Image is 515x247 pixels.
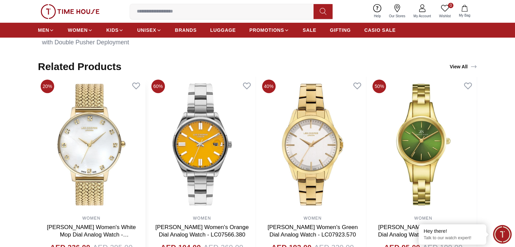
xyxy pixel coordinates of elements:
a: WOMEN [304,216,322,221]
a: [PERSON_NAME] Women's White Mop Dial Analog Watch - LC07401.120 [47,224,136,245]
div: Hey there! [424,228,481,234]
a: UNISEX [137,24,161,36]
a: GIFTING [330,24,351,36]
span: PROMOTIONS [249,27,284,33]
img: Kenneth Scott Women's Green Dial Analog Watch - K22517-GBGH [370,77,477,212]
div: View All [450,63,477,70]
img: Lee Cooper Women's Orange Dial Analog Watch - LC07566.380 [149,77,256,212]
div: Round Alloy Rose Gold case with Analog display, Green dial 32mm case diameter, PE21 movement, 3 A... [42,29,473,47]
a: 0Wishlist [435,3,455,20]
span: SALE [303,27,316,33]
span: UNISEX [137,27,156,33]
img: Lee Cooper Women's Green Dial Analog Watch - LC07923.570 [259,77,366,212]
a: BRANDS [175,24,197,36]
span: Help [371,14,384,19]
a: WOMEN [193,216,211,221]
span: KIDS [106,27,119,33]
button: My Bag [455,3,474,19]
span: BRANDS [175,27,197,33]
a: [PERSON_NAME] Women's Green Dial Analog Watch - K22517-GBGH [378,224,469,238]
a: LUGGAGE [210,24,236,36]
a: [PERSON_NAME] Women's Orange Dial Analog Watch - LC07566.380 [155,224,249,238]
img: ... [41,4,100,19]
span: 40% [262,80,276,93]
span: CASIO SALE [364,27,396,33]
span: 60% [151,80,165,93]
a: Our Stores [385,3,409,20]
a: WOMEN [414,216,432,221]
div: Chat Widget [493,225,512,244]
a: CASIO SALE [364,24,396,36]
span: LUGGAGE [210,27,236,33]
span: GIFTING [330,27,351,33]
span: WOMEN [68,27,88,33]
span: Wishlist [436,14,453,19]
span: 0 [448,3,453,8]
h2: Related Products [38,61,122,73]
a: KIDS [106,24,124,36]
p: Talk to our watch expert! [424,235,481,241]
a: SALE [303,24,316,36]
a: WOMEN [82,216,100,221]
img: Lee Cooper Women's White Mop Dial Analog Watch - LC07401.120 [38,77,145,212]
a: PROMOTIONS [249,24,289,36]
span: My Bag [456,13,473,18]
a: [PERSON_NAME] Women's Green Dial Analog Watch - LC07923.570 [267,224,358,238]
span: MEN [38,27,49,33]
a: Help [370,3,385,20]
a: View All [448,62,478,71]
span: 20% [41,80,54,93]
a: MEN [38,24,54,36]
span: 50% [372,80,386,93]
a: WOMEN [68,24,93,36]
span: Our Stores [386,14,408,19]
span: My Account [411,14,434,19]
